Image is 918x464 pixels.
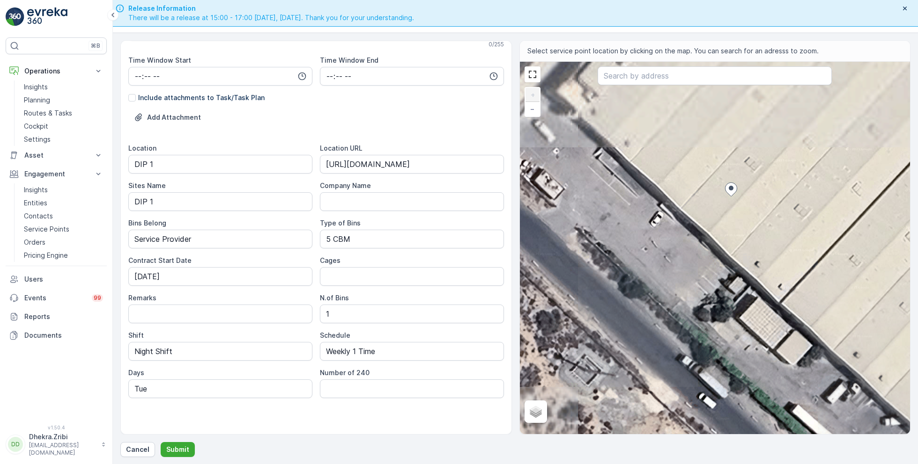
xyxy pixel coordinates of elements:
button: Upload File [128,110,207,125]
label: Bins Belong [128,219,166,227]
p: Submit [166,445,189,454]
p: Routes & Tasks [24,109,72,118]
p: Add Attachment [147,113,201,122]
img: logo_light-DOdMpM7g.png [27,7,67,26]
span: There will be a release at 15:00 - 17:00 [DATE], [DATE]. Thank you for your understanding. [128,13,414,22]
label: Time Window End [320,56,378,64]
p: 0 / 255 [489,41,504,48]
p: Cancel [126,445,149,454]
label: Schedule [320,331,350,339]
span: − [530,105,535,113]
input: Search by address [598,66,832,85]
label: Cages [320,256,341,264]
label: Location URL [320,144,363,152]
button: Operations [6,62,107,80]
a: Orders [20,236,107,249]
a: Reports [6,307,107,326]
label: Company Name [320,181,371,189]
button: Submit [161,442,195,457]
span: + [531,91,535,99]
label: Type of Bins [320,219,361,227]
button: DDDhekra.Zribi[EMAIL_ADDRESS][DOMAIN_NAME] [6,432,107,457]
span: v 1.50.4 [6,425,107,430]
p: Insights [24,185,48,195]
span: Release Information [128,4,414,13]
div: DD [8,437,23,452]
a: Entities [20,196,107,210]
a: Zoom Out [526,102,540,116]
p: Pricing Engine [24,251,68,260]
label: Shift [128,331,144,339]
p: Events [24,293,86,303]
span: Select service point location by clicking on the map. You can search for an adresss to zoom. [527,46,819,56]
a: Settings [20,133,107,146]
p: Reports [24,312,103,321]
p: Insights [24,82,48,92]
p: Include attachments to Task/Task Plan [138,93,265,102]
label: Number of 240 [320,369,370,377]
label: Time Window Start [128,56,191,64]
a: Events99 [6,289,107,307]
p: Planning [24,95,50,105]
p: Dhekra.Zribi [29,432,96,442]
a: Insights [20,80,107,94]
a: Users [6,270,107,289]
img: logo [6,7,24,26]
p: Cockpit [24,122,48,131]
p: Service Points [24,225,69,234]
p: Users [24,275,103,284]
button: Cancel [120,442,155,457]
p: Engagement [24,169,88,179]
button: Engagement [6,165,107,183]
label: Location [128,144,156,152]
p: Settings [24,135,51,144]
a: Service Points [20,223,107,236]
a: Documents [6,326,107,345]
a: Insights [20,183,107,196]
p: ⌘B [91,42,100,50]
p: Contacts [24,211,53,221]
p: Entities [24,198,47,208]
label: Sites Name [128,181,166,189]
p: Orders [24,238,45,247]
a: Contacts [20,210,107,223]
label: Days [128,369,144,377]
a: View Fullscreen [526,67,540,81]
p: Documents [24,331,103,340]
p: 99 [94,294,101,302]
label: Contract Start Date [128,256,192,264]
label: N.of Bins [320,294,349,302]
a: Layers [526,401,546,422]
p: Asset [24,151,88,160]
a: Routes & Tasks [20,107,107,120]
a: Cockpit [20,120,107,133]
label: Remarks [128,294,156,302]
p: [EMAIL_ADDRESS][DOMAIN_NAME] [29,442,96,457]
p: Operations [24,66,88,76]
a: Pricing Engine [20,249,107,262]
button: Asset [6,146,107,165]
a: Zoom In [526,88,540,102]
a: Planning [20,94,107,107]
